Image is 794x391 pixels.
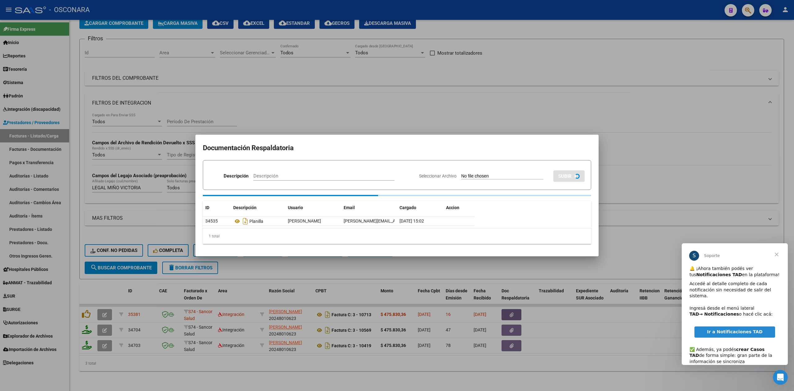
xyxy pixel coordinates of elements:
p: Descripción [224,173,248,180]
h2: Documentación Respaldatoria [203,142,591,154]
datatable-header-cell: Usuario [285,201,341,214]
iframe: Intercom live chat mensaje [682,243,788,365]
span: Accion [446,205,459,210]
span: Descripción [233,205,256,210]
span: Email [344,205,355,210]
span: 34535 [205,218,218,223]
i: Descargar documento [241,216,249,226]
datatable-header-cell: Accion [444,201,475,214]
datatable-header-cell: Descripción [231,201,285,214]
span: [DATE] 15:02 [399,218,424,223]
datatable-header-cell: ID [203,201,231,214]
div: Planilla [233,216,283,226]
iframe: Intercom live chat [773,370,788,385]
div: ✅ Además, ya podés de forma simple: gran parte de la información se sincroniza automáticamente y ... [8,97,98,140]
span: ID [205,205,209,210]
div: 1 total [203,228,591,244]
span: Cargado [399,205,416,210]
span: Usuario [288,205,303,210]
datatable-header-cell: Email [341,201,397,214]
span: [PERSON_NAME][EMAIL_ADDRESS][DOMAIN_NAME] [344,218,446,223]
datatable-header-cell: Cargado [397,201,444,214]
span: Seleccionar Archivo [419,173,457,178]
button: SUBIR [553,170,585,182]
span: [PERSON_NAME] [288,218,321,223]
span: SUBIR [558,173,572,179]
